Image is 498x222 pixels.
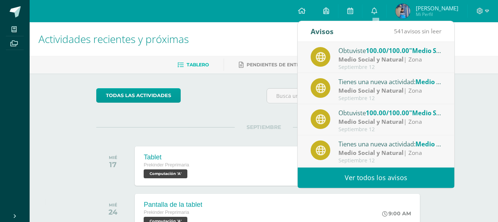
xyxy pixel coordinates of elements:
[394,27,404,35] span: 541
[298,168,454,188] a: Ver todos los avisos
[394,27,441,35] span: avisos sin leer
[416,4,458,12] span: [PERSON_NAME]
[239,59,310,71] a: Pendientes de entrega
[395,4,410,19] img: e4cc5a724eb4fddbf2b7c0a9cab1ad26.png
[338,64,441,70] div: Septiembre 12
[338,46,441,55] div: Obtuviste en
[235,124,293,130] span: SEPTIEMBRE
[144,162,189,168] span: Prekinder Preprimaria
[177,59,209,71] a: Tablero
[338,55,441,64] div: | Zona
[187,62,209,67] span: Tablero
[338,149,441,157] div: | Zona
[109,160,117,169] div: 17
[338,149,404,157] strong: Medio Social y Natural
[366,46,409,55] span: 100.00/100.00
[144,153,189,161] div: Tablet
[338,95,441,102] div: Septiembre 12
[109,155,117,160] div: MIÉ
[144,169,187,178] span: Computación 'A'
[267,89,431,103] input: Busca una actividad próxima aquí...
[311,21,334,42] div: Avisos
[338,117,441,126] div: | Zona
[382,210,411,217] div: 9:00 AM
[338,139,441,149] div: Tienes una nueva actividad:
[416,11,458,17] span: Mi Perfil
[338,86,404,95] strong: Medio Social y Natural
[96,88,181,103] a: todas las Actividades
[39,32,189,46] span: Actividades recientes y próximas
[366,109,409,117] span: 100.00/100.00
[338,86,441,95] div: | Zona
[338,117,404,126] strong: Medio Social y Natural
[338,77,441,86] div: Tienes una nueva actividad:
[247,62,310,67] span: Pendientes de entrega
[338,158,441,164] div: Septiembre 12
[338,126,441,133] div: Septiembre 12
[338,55,404,63] strong: Medio Social y Natural
[338,108,441,117] div: Obtuviste en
